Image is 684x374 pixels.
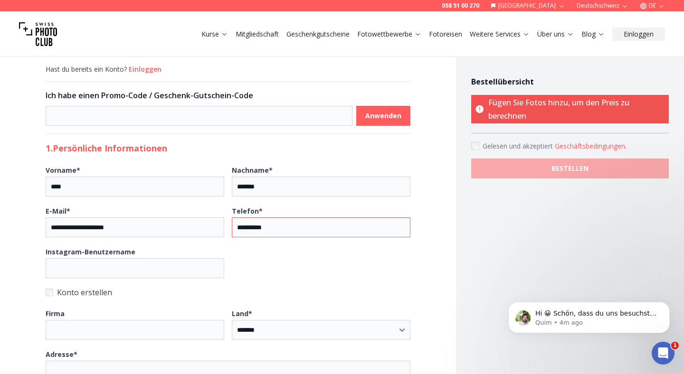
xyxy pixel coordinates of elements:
[425,28,466,41] button: Fotoreisen
[442,2,479,9] a: 058 51 00 270
[46,289,53,296] input: Konto erstellen
[232,320,410,340] select: Land*
[471,76,669,87] h4: Bestellübersicht
[46,217,224,237] input: E-Mail*
[232,166,273,175] b: Nachname *
[236,29,279,39] a: Mitgliedschaft
[201,29,228,39] a: Kurse
[46,177,224,196] input: Vorname*
[581,29,605,39] a: Blog
[19,15,57,53] img: Swiss photo club
[46,90,410,101] h3: Ich habe einen Promo-Code / Geschenk-Gutschein-Code
[232,177,410,196] input: Nachname*
[533,28,578,41] button: Über uns
[353,28,425,41] button: Fotowettbewerbe
[470,29,530,39] a: Weitere Services
[466,28,533,41] button: Weitere Services
[46,286,410,299] label: Konto erstellen
[46,320,224,340] input: Firma
[283,28,353,41] button: Geschenkgutscheine
[555,141,627,151] button: Accept termsGelesen und akzeptiert
[232,217,410,237] input: Telefon*
[471,142,479,150] input: Accept terms
[46,309,65,318] b: Firma
[429,29,462,39] a: Fotoreisen
[232,206,263,215] b: Telefon *
[652,342,674,365] iframe: Intercom live chat
[365,111,401,121] b: Anwenden
[471,159,669,178] button: BESTELLEN
[46,350,77,359] b: Adresse *
[578,28,608,41] button: Blog
[286,29,350,39] a: Geschenkgutscheine
[357,29,421,39] a: Fotowettbewerbe
[356,106,410,126] button: Anwenden
[232,309,252,318] b: Land *
[46,247,135,256] b: Instagram-Benutzername
[671,342,679,349] span: 1
[46,258,224,278] input: Instagram-Benutzername
[46,65,410,74] div: Hast du bereits ein Konto?
[537,29,574,39] a: Über uns
[46,206,70,215] b: E-Mail *
[198,28,232,41] button: Kurse
[494,282,684,348] iframe: Intercom notifications message
[551,164,589,173] b: BESTELLEN
[483,141,555,150] span: Gelesen und akzeptiert
[612,28,665,41] button: Einloggen
[46,166,80,175] b: Vorname *
[232,28,283,41] button: Mitgliedschaft
[46,141,410,155] h2: 1. Persönliche Informationen
[129,65,161,74] button: Einloggen
[471,95,669,123] p: Fügen Sie Fotos hinzu, um den Preis zu berechnen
